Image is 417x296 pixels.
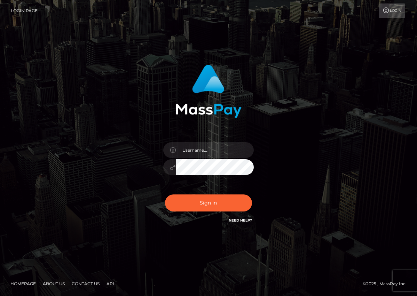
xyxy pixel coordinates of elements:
a: Homepage [8,278,39,289]
a: Login [379,3,405,18]
img: MassPay Login [175,65,242,118]
button: Sign in [165,194,252,211]
input: Username... [176,142,254,158]
a: Login Page [11,3,38,18]
a: About Us [40,278,68,289]
a: Need Help? [229,218,252,223]
div: © 2025 , MassPay Inc. [363,280,412,288]
a: Contact Us [69,278,102,289]
a: API [104,278,117,289]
